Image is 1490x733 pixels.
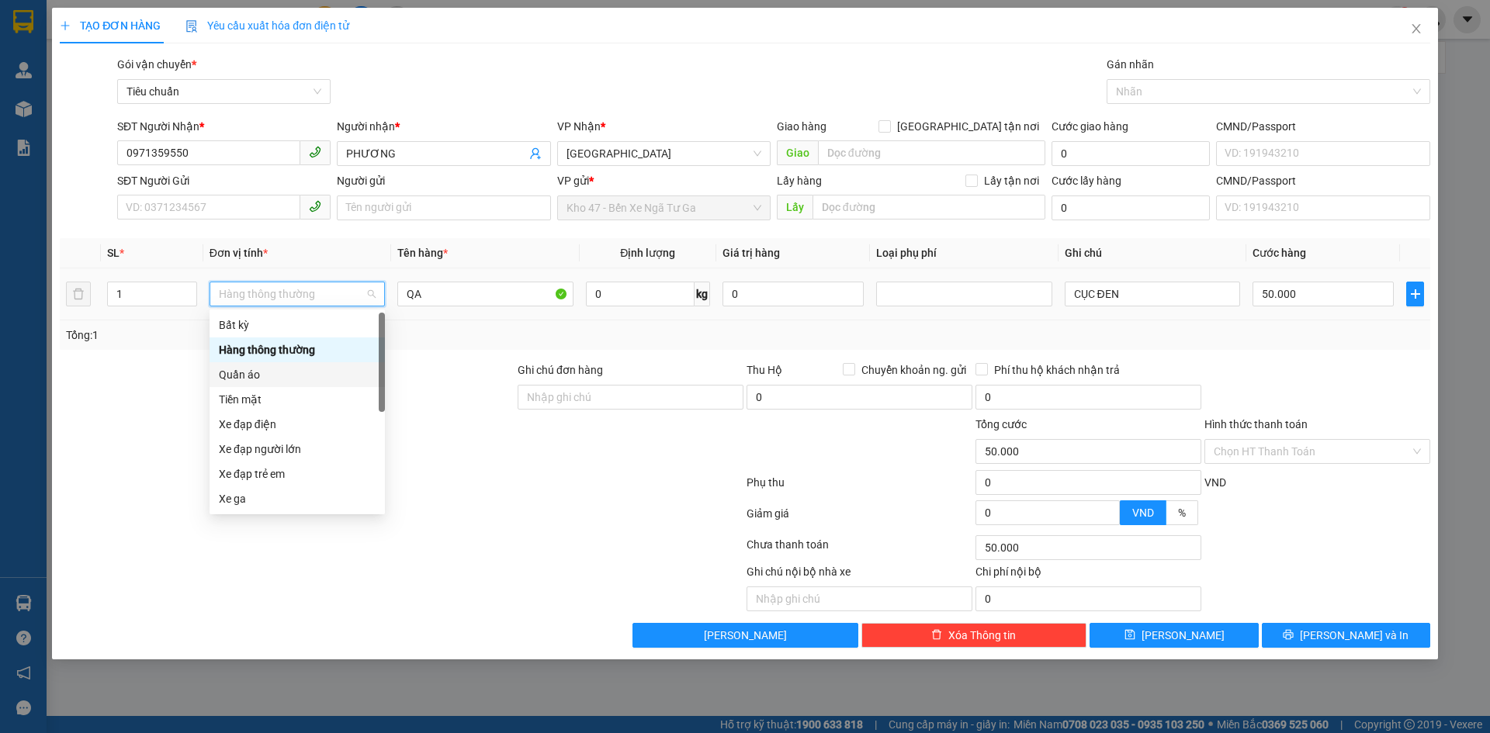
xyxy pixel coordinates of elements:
[870,238,1058,268] th: Loại phụ phí
[1052,141,1210,166] input: Cước giao hàng
[397,282,573,306] input: VD: Bàn, Ghế
[1132,507,1154,519] span: VND
[632,623,858,648] button: [PERSON_NAME]
[529,147,542,160] span: user-add
[210,337,385,362] div: Hàng thông thường
[210,486,385,511] div: Xe ga
[567,142,761,165] span: Hòa Đông
[557,120,601,133] span: VP Nhận
[219,341,376,358] div: Hàng thông thường
[1107,58,1154,71] label: Gán nhãn
[988,361,1126,379] span: Phí thu hộ khách nhận trả
[1407,288,1422,300] span: plus
[1216,172,1429,189] div: CMND/Passport
[777,140,818,165] span: Giao
[1059,238,1246,268] th: Ghi chú
[210,247,268,259] span: Đơn vị tính
[210,313,385,337] div: Bất kỳ
[777,175,822,187] span: Lấy hàng
[745,505,974,532] div: Giảm giá
[747,364,782,376] span: Thu Hộ
[518,364,603,376] label: Ghi chú đơn hàng
[185,20,198,33] img: icon
[107,247,120,259] span: SL
[126,80,321,103] span: Tiêu chuẩn
[975,563,1201,586] div: Chi phí nội bộ
[1052,195,1210,220] input: Cước lấy hàng
[777,120,826,133] span: Giao hàng
[210,437,385,462] div: Xe đạp người lớn
[1253,247,1306,259] span: Cước hàng
[1406,282,1423,306] button: plus
[1300,627,1409,644] span: [PERSON_NAME] và In
[557,172,771,189] div: VP gửi
[695,282,710,306] span: kg
[66,282,91,306] button: delete
[117,172,331,189] div: SĐT Người Gửi
[337,118,550,135] div: Người nhận
[1052,175,1121,187] label: Cước lấy hàng
[861,623,1087,648] button: deleteXóa Thông tin
[978,172,1045,189] span: Lấy tận nơi
[219,366,376,383] div: Quần áo
[60,19,161,32] span: TẠO ĐƠN HÀNG
[722,247,780,259] span: Giá trị hàng
[219,441,376,458] div: Xe đạp người lớn
[185,19,349,32] span: Yêu cầu xuất hóa đơn điện tử
[1204,476,1226,489] span: VND
[567,196,761,220] span: Kho 47 - Bến Xe Ngã Tư Ga
[219,316,376,334] div: Bất kỳ
[1283,629,1294,641] span: printer
[337,172,550,189] div: Người gửi
[1090,623,1258,648] button: save[PERSON_NAME]
[1395,8,1438,51] button: Close
[620,247,675,259] span: Định lượng
[1124,629,1135,641] span: save
[1052,120,1128,133] label: Cước giao hàng
[975,418,1027,430] span: Tổng cước
[948,627,1016,644] span: Xóa Thông tin
[60,20,71,31] span: plus
[747,586,972,611] input: Nhập ghi chú
[1178,507,1186,519] span: %
[66,327,575,344] div: Tổng: 1
[210,462,385,486] div: Xe đạp trẻ em
[931,629,942,641] span: delete
[219,391,376,408] div: Tiền mặt
[309,200,321,213] span: phone
[855,361,972,379] span: Chuyển khoản ng. gửi
[891,118,1045,135] span: [GEOGRAPHIC_DATA] tận nơi
[219,465,376,482] div: Xe đạp trẻ em
[1142,627,1225,644] span: [PERSON_NAME]
[1065,282,1240,306] input: Ghi Chú
[745,474,974,501] div: Phụ thu
[219,282,376,306] span: Hàng thông thường
[117,118,331,135] div: SĐT Người Nhận
[117,58,196,71] span: Gói vận chuyển
[818,140,1045,165] input: Dọc đường
[219,416,376,433] div: Xe đạp điện
[210,362,385,387] div: Quần áo
[397,247,448,259] span: Tên hàng
[219,490,376,507] div: Xe ga
[747,563,972,586] div: Ghi chú nội bộ nhà xe
[745,536,974,563] div: Chưa thanh toán
[704,627,787,644] span: [PERSON_NAME]
[722,282,864,306] input: 0
[210,412,385,437] div: Xe đạp điện
[210,387,385,412] div: Tiền mặt
[813,195,1045,220] input: Dọc đường
[309,146,321,158] span: phone
[518,385,743,410] input: Ghi chú đơn hàng
[1410,22,1422,35] span: close
[1262,623,1430,648] button: printer[PERSON_NAME] và In
[1216,118,1429,135] div: CMND/Passport
[1204,418,1308,430] label: Hình thức thanh toán
[777,195,813,220] span: Lấy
